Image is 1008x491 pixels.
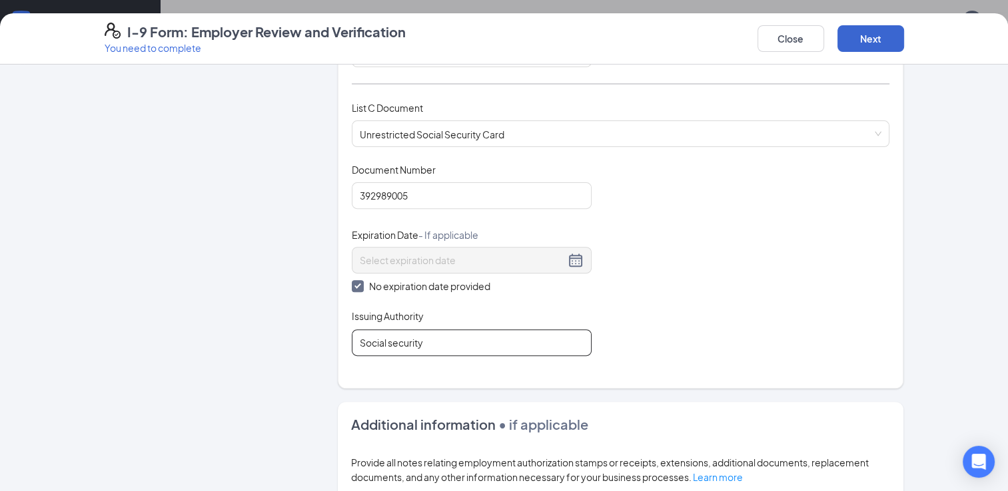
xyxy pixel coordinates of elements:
[127,23,406,41] h4: I-9 Form: Employer Review and Verification
[364,279,496,293] span: No expiration date provided
[757,25,824,52] button: Close
[352,102,423,114] span: List C Document
[105,41,406,55] p: You need to complete
[837,25,904,52] button: Next
[105,23,121,39] svg: FormI9EVerifyIcon
[360,121,882,146] span: Unrestricted Social Security Card
[360,253,565,267] input: Select expiration date
[693,471,743,483] a: Learn more
[352,309,424,323] span: Issuing Authority
[351,456,869,483] span: Provide all notes relating employment authorization stamps or receipts, extensions, additional do...
[418,229,478,241] span: - If applicable
[963,446,995,478] div: Open Intercom Messenger
[351,416,496,432] span: Additional information
[352,228,478,242] span: Expiration Date
[496,416,588,432] span: • if applicable
[352,163,436,176] span: Document Number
